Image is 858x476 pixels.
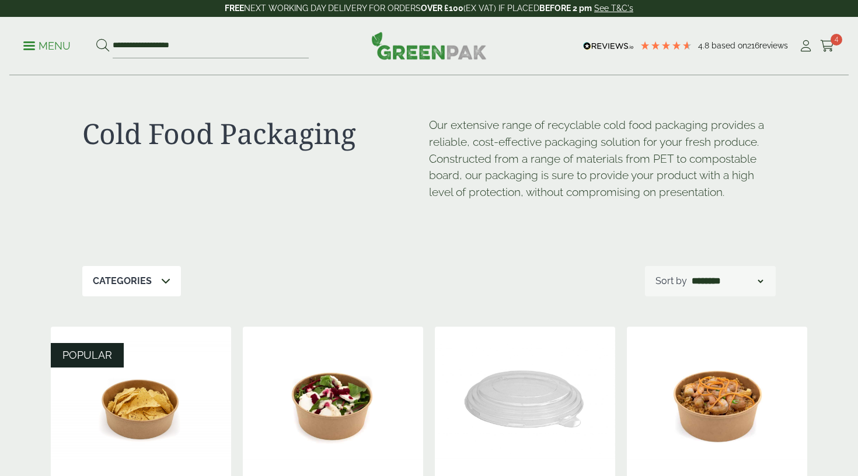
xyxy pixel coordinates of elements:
[655,274,687,288] p: Sort by
[51,327,231,473] img: Kraft Bowl 500ml with Nachos
[711,41,747,50] span: Based on
[435,327,615,473] img: Clear Domed Lid - Fits 750ml-0
[820,40,835,52] i: Cart
[820,37,835,55] a: 4
[831,34,842,45] span: 4
[627,327,807,473] img: Kraft Bowl 1090ml with Prawns and Rice
[583,42,634,50] img: REVIEWS.io
[689,274,765,288] select: Shop order
[421,3,463,13] strong: OVER £100
[82,117,429,150] h1: Cold Food Packaging
[747,41,759,50] span: 216
[23,39,71,51] a: Menu
[539,3,592,13] strong: BEFORE 2 pm
[698,41,711,50] span: 4.8
[93,274,152,288] p: Categories
[371,32,487,60] img: GreenPak Supplies
[594,3,633,13] a: See T&C's
[640,40,692,51] div: 4.79 Stars
[243,327,423,473] img: Kraft Bowl 750ml with Goats Cheese Salad Open
[759,41,788,50] span: reviews
[429,117,776,201] p: Our extensive range of recyclable cold food packaging provides a reliable, cost-effective packagi...
[62,349,112,361] span: POPULAR
[798,40,813,52] i: My Account
[23,39,71,53] p: Menu
[225,3,244,13] strong: FREE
